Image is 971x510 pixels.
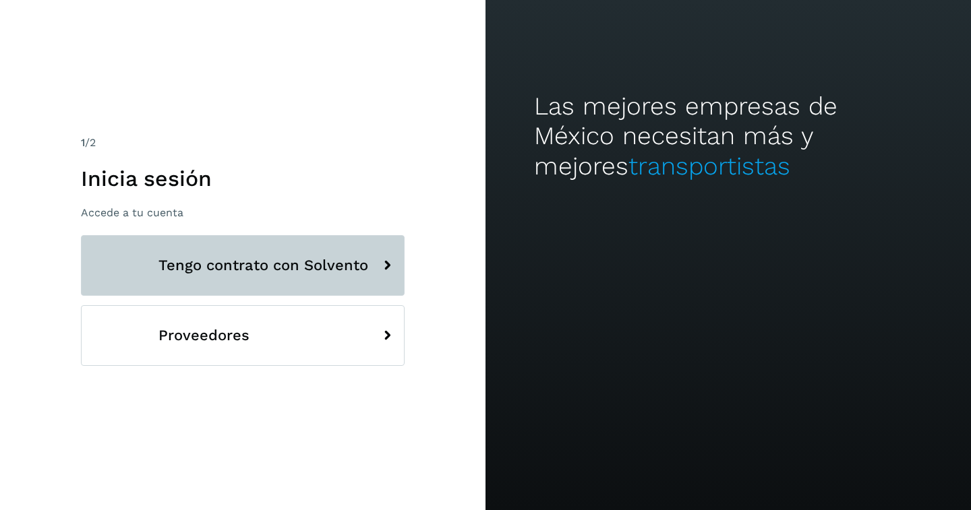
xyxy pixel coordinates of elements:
span: transportistas [628,152,790,181]
span: Proveedores [158,327,249,344]
span: Tengo contrato con Solvento [158,257,368,274]
button: Tengo contrato con Solvento [81,235,405,296]
p: Accede a tu cuenta [81,206,405,219]
h1: Inicia sesión [81,166,405,191]
span: 1 [81,136,85,149]
div: /2 [81,135,405,151]
h2: Las mejores empresas de México necesitan más y mejores [534,92,922,181]
button: Proveedores [81,305,405,366]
